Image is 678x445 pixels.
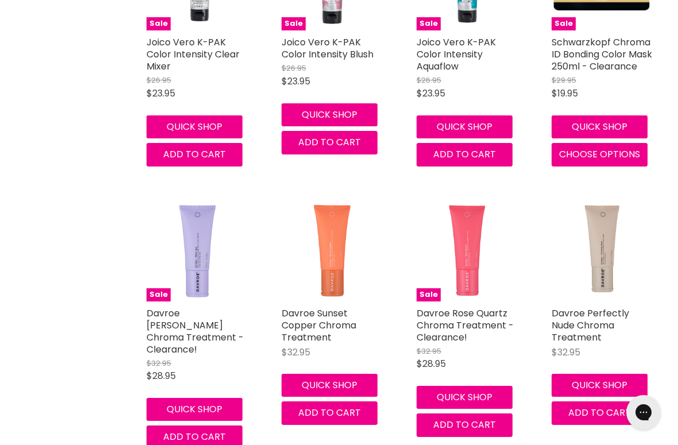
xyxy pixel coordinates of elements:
[552,307,629,344] a: Davroe Perfectly Nude Chroma Treatment
[170,201,224,301] img: Davroe Violet Haze Chroma Treatment - Clearance!
[417,17,441,30] span: Sale
[559,148,640,161] span: Choose options
[282,346,310,359] span: $32.95
[163,430,226,443] span: Add to cart
[147,36,240,73] a: Joico Vero K-PAK Color Intensity Clear Mixer
[417,357,446,370] span: $28.95
[163,148,226,161] span: Add to cart
[147,87,175,100] span: $23.95
[306,201,357,301] img: Davroe Sunset Copper Chroma Treatment
[147,369,176,382] span: $28.95
[417,143,513,166] button: Add to cart
[417,386,513,409] button: Quick shop
[441,201,494,301] img: Davroe Rose Quartz Chroma Treatment - Clearance!
[147,358,171,369] span: $32.95
[552,201,652,301] a: Davroe Perfectly Nude Chroma Treatment
[552,36,652,73] a: Schwarzkopf Chroma ID Bonding Color Mask 250ml - Clearance
[417,87,445,100] span: $23.95
[147,398,242,421] button: Quick shop
[282,131,377,154] button: Add to cart
[298,136,361,149] span: Add to cart
[282,374,377,397] button: Quick shop
[552,143,648,166] button: Choose options
[417,413,513,436] button: Add to cart
[552,115,648,138] button: Quick shop
[417,75,441,86] span: $26.95
[552,346,580,359] span: $32.95
[282,17,306,30] span: Sale
[552,87,578,100] span: $19.95
[417,36,496,73] a: Joico Vero K-PAK Color Intensity Aquaflow
[147,17,171,30] span: Sale
[282,401,377,424] button: Add to cart
[417,346,441,357] span: $32.95
[147,75,171,86] span: $26.95
[417,201,517,301] a: Davroe Rose Quartz Chroma Treatment - Clearance!Sale
[298,406,361,419] span: Add to cart
[568,406,631,419] span: Add to cart
[147,115,242,138] button: Quick shop
[576,201,627,301] img: Davroe Perfectly Nude Chroma Treatment
[417,307,514,344] a: Davroe Rose Quartz Chroma Treatment - Clearance!
[621,391,667,434] iframe: Gorgias live chat messenger
[433,148,496,161] span: Add to cart
[552,17,576,30] span: Sale
[552,75,576,86] span: $29.95
[552,374,648,397] button: Quick shop
[282,201,382,301] a: Davroe Sunset Copper Chroma Treatment
[282,75,310,88] span: $23.95
[282,307,356,344] a: Davroe Sunset Copper Chroma Treatment
[552,401,648,424] button: Add to cart
[282,36,373,61] a: Joico Vero K-PAK Color Intensity Blush
[147,201,247,301] a: Davroe Violet Haze Chroma Treatment - Clearance!Sale
[147,307,244,356] a: Davroe [PERSON_NAME] Chroma Treatment - Clearance!
[417,115,513,138] button: Quick shop
[282,103,377,126] button: Quick shop
[417,288,441,301] span: Sale
[433,418,496,431] span: Add to cart
[147,288,171,301] span: Sale
[282,63,306,73] span: $26.95
[147,143,242,166] button: Add to cart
